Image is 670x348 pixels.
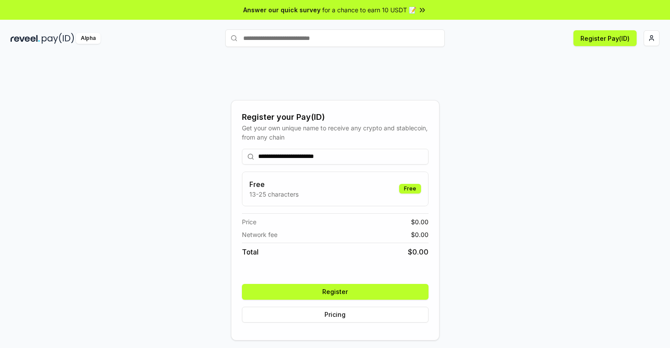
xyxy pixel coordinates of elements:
[11,33,40,44] img: reveel_dark
[242,247,259,257] span: Total
[249,190,299,199] p: 13-25 characters
[242,284,429,300] button: Register
[411,217,429,226] span: $ 0.00
[76,33,101,44] div: Alpha
[573,30,637,46] button: Register Pay(ID)
[408,247,429,257] span: $ 0.00
[249,179,299,190] h3: Free
[242,230,277,239] span: Network fee
[242,307,429,323] button: Pricing
[242,217,256,226] span: Price
[243,5,321,14] span: Answer our quick survey
[411,230,429,239] span: $ 0.00
[242,123,429,142] div: Get your own unique name to receive any crypto and stablecoin, from any chain
[242,111,429,123] div: Register your Pay(ID)
[399,184,421,194] div: Free
[42,33,74,44] img: pay_id
[322,5,416,14] span: for a chance to earn 10 USDT 📝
